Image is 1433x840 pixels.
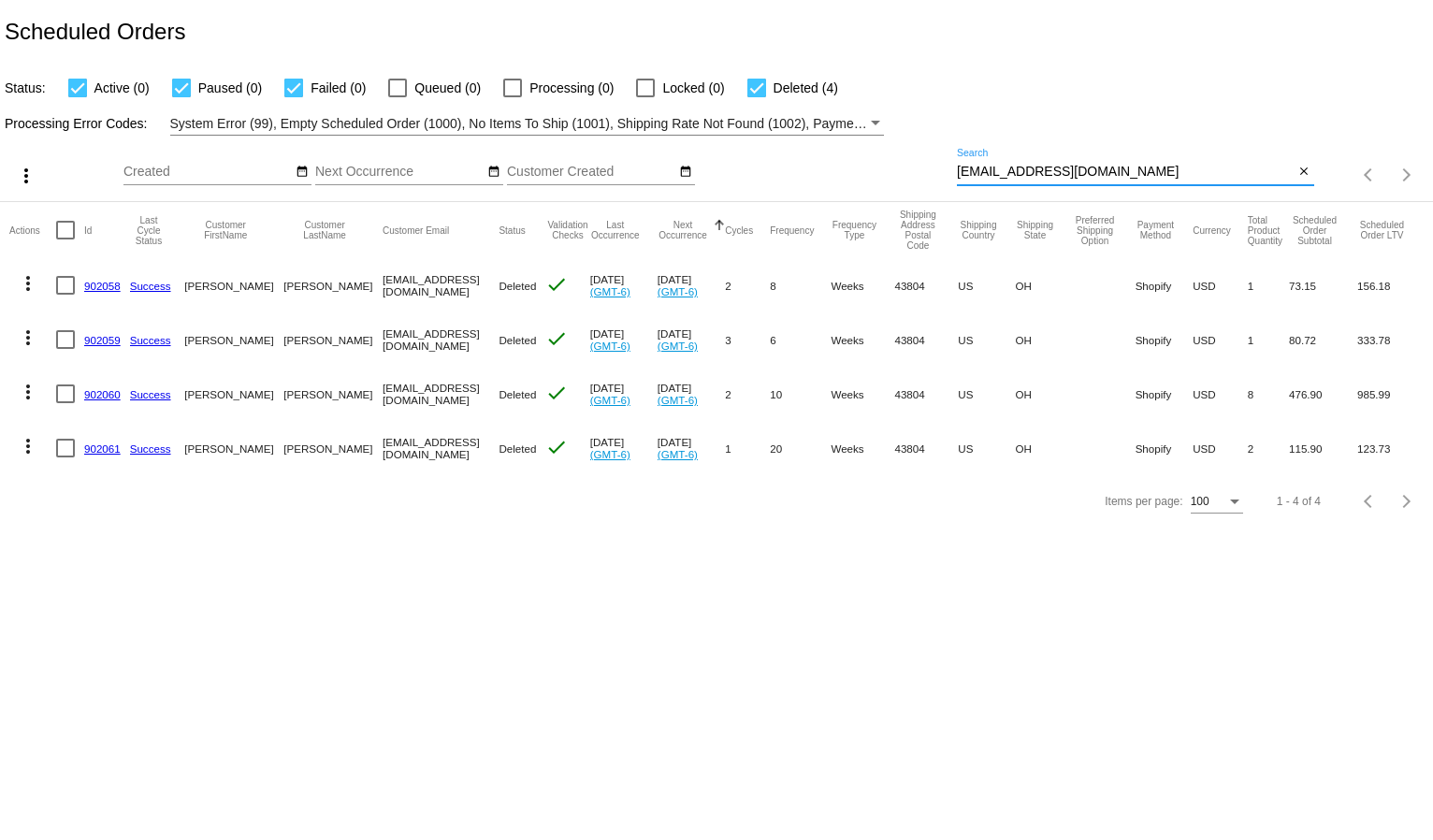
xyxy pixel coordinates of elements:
[130,388,171,400] a: Success
[1016,421,1072,475] mat-cell: OH
[831,220,877,240] button: Change sorting for FrequencyType
[1016,367,1072,421] mat-cell: OH
[184,312,283,367] mat-cell: [PERSON_NAME]
[1248,258,1289,312] mat-cell: 1
[545,273,568,296] mat-icon: check
[658,312,725,367] mat-cell: [DATE]
[1297,165,1310,180] mat-icon: close
[499,224,525,236] button: Change sorting for Status
[1072,215,1119,246] button: Change sorting for PreferredShippingOption
[499,334,536,346] span: Deleted
[958,367,1015,421] mat-cell: US
[1351,156,1388,194] button: Previous page
[184,220,267,240] button: Change sorting for CustomerFirstName
[1289,367,1357,421] mat-cell: 476.90
[770,367,831,421] mat-cell: 10
[590,394,630,406] a: (GMT-6)
[1357,367,1424,421] mat-cell: 985.99
[17,272,39,295] mat-icon: more_vert
[1136,312,1194,367] mat-cell: Shopify
[184,421,283,475] mat-cell: [PERSON_NAME]
[123,165,292,180] input: Created
[725,367,770,421] mat-cell: 2
[658,367,725,421] mat-cell: [DATE]
[383,312,499,367] mat-cell: [EMAIL_ADDRESS][DOMAIN_NAME]
[590,340,630,352] a: (GMT-6)
[831,312,894,367] mat-cell: Weeks
[725,312,770,367] mat-cell: 3
[1191,496,1243,509] mat-select: Items per page:
[831,258,894,312] mat-cell: Weeks
[590,421,658,475] mat-cell: [DATE]
[1357,220,1407,240] button: Change sorting for LifetimeValue
[590,367,658,421] mat-cell: [DATE]
[958,258,1015,312] mat-cell: US
[1016,312,1072,367] mat-cell: OH
[1193,224,1231,236] button: Change sorting for CurrencyIso
[831,421,894,475] mat-cell: Weeks
[770,421,831,475] mat-cell: 20
[9,202,56,258] mat-header-cell: Actions
[958,220,998,240] button: Change sorting for ShippingCountry
[5,116,148,131] span: Processing Error Codes:
[1357,421,1424,475] mat-cell: 123.73
[383,421,499,475] mat-cell: [EMAIL_ADDRESS][DOMAIN_NAME]
[1289,312,1357,367] mat-cell: 80.72
[545,436,568,458] mat-icon: check
[84,388,121,400] a: 902060
[198,77,262,99] span: Paused (0)
[1136,421,1194,475] mat-cell: Shopify
[1248,421,1289,475] mat-cell: 2
[1388,156,1426,194] button: Next page
[1136,258,1194,312] mat-cell: Shopify
[487,165,500,180] mat-icon: date_range
[958,312,1015,367] mat-cell: US
[184,367,283,421] mat-cell: [PERSON_NAME]
[590,285,630,297] a: (GMT-6)
[5,19,185,45] h2: Scheduled Orders
[130,442,171,455] a: Success
[658,258,725,312] mat-cell: [DATE]
[383,367,499,421] mat-cell: [EMAIL_ADDRESS][DOMAIN_NAME]
[1191,495,1209,508] span: 100
[1295,163,1314,182] button: Clear
[84,224,92,236] button: Change sorting for Id
[1193,367,1248,421] mat-cell: USD
[17,381,39,403] mat-icon: more_vert
[170,112,885,136] mat-select: Filter by Processing Error Codes
[17,326,39,349] mat-icon: more_vert
[831,367,894,421] mat-cell: Weeks
[1289,215,1340,246] button: Change sorting for Subtotal
[894,312,958,367] mat-cell: 43804
[1193,258,1248,312] mat-cell: USD
[662,77,724,99] span: Locked (0)
[130,334,171,346] a: Success
[658,340,698,352] a: (GMT-6)
[894,421,958,475] mat-cell: 43804
[283,220,366,240] button: Change sorting for CustomerLastName
[1351,483,1388,520] button: Previous page
[590,258,658,312] mat-cell: [DATE]
[658,448,698,460] a: (GMT-6)
[383,258,499,312] mat-cell: [EMAIL_ADDRESS][DOMAIN_NAME]
[1193,421,1248,475] mat-cell: USD
[590,312,658,367] mat-cell: [DATE]
[499,280,536,292] span: Deleted
[1136,367,1194,421] mat-cell: Shopify
[84,280,121,292] a: 902058
[1289,258,1357,312] mat-cell: 73.15
[679,165,692,180] mat-icon: date_range
[894,367,958,421] mat-cell: 43804
[17,435,39,457] mat-icon: more_vert
[283,312,383,367] mat-cell: [PERSON_NAME]
[1248,312,1289,367] mat-cell: 1
[770,258,831,312] mat-cell: 8
[15,165,37,187] mat-icon: more_vert
[283,258,383,312] mat-cell: [PERSON_NAME]
[130,215,168,246] button: Change sorting for LastProcessingCycleId
[1016,220,1055,240] button: Change sorting for ShippingState
[283,421,383,475] mat-cell: [PERSON_NAME]
[184,258,283,312] mat-cell: [PERSON_NAME]
[130,280,171,292] a: Success
[94,77,150,99] span: Active (0)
